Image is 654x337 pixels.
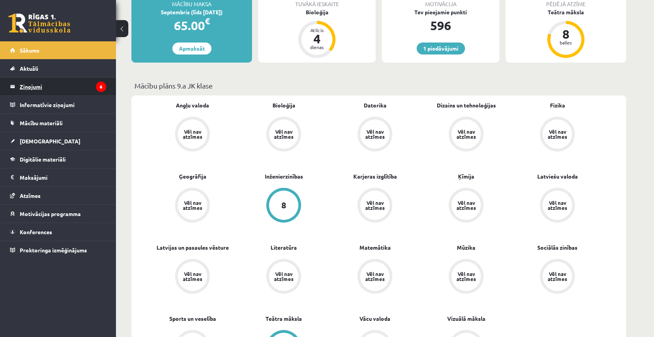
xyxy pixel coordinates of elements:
div: Vēl nav atzīmes [455,200,477,210]
a: Mācību materiāli [10,114,106,132]
p: Mācību plāns 9.a JK klase [135,80,623,91]
a: Aktuāli [10,60,106,77]
div: Vēl nav atzīmes [273,271,295,281]
span: [DEMOGRAPHIC_DATA] [20,138,80,145]
div: Vēl nav atzīmes [455,271,477,281]
a: Datorika [364,101,387,109]
a: Vēl nav atzīmes [421,188,512,224]
a: Vēl nav atzīmes [329,188,421,224]
div: Vēl nav atzīmes [547,129,568,139]
a: Vēl nav atzīmes [147,117,238,153]
a: Vizuālā māksla [447,315,485,323]
a: Bioloģija Atlicis 4 dienas [258,8,376,59]
a: Vēl nav atzīmes [421,117,512,153]
div: 8 [554,28,577,40]
a: Apmaksāt [172,43,211,54]
div: 65.00 [131,16,252,35]
a: Vēl nav atzīmes [147,259,238,295]
span: Konferences [20,228,52,235]
div: Vēl nav atzīmes [364,200,386,210]
legend: Informatīvie ziņojumi [20,96,106,114]
div: Vēl nav atzīmes [182,129,203,139]
a: Angļu valoda [176,101,209,109]
a: Vēl nav atzīmes [512,259,603,295]
a: [DEMOGRAPHIC_DATA] [10,132,106,150]
a: Latvijas un pasaules vēsture [157,243,229,252]
div: Teātra māksla [506,8,626,16]
i: 6 [96,82,106,92]
div: dienas [305,45,329,49]
a: Atzīmes [10,187,106,204]
a: Vēl nav atzīmes [421,259,512,295]
a: Rīgas 1. Tālmācības vidusskola [9,14,70,33]
div: Vēl nav atzīmes [182,200,203,210]
a: Vācu valoda [359,315,390,323]
span: € [205,15,210,27]
div: Vēl nav atzīmes [547,200,568,210]
div: Septembris (līdz [DATE]) [131,8,252,16]
a: Vēl nav atzīmes [329,117,421,153]
a: Vēl nav atzīmes [329,259,421,295]
span: Mācību materiāli [20,119,63,126]
legend: Ziņojumi [20,78,106,95]
a: Sociālās zinības [537,243,577,252]
a: Ziņojumi6 [10,78,106,95]
legend: Maksājumi [20,168,106,186]
a: Proktoringa izmēģinājums [10,241,106,259]
a: Vēl nav atzīmes [512,188,603,224]
a: Teātra māksla [266,315,302,323]
a: Maksājumi [10,168,106,186]
a: Mūzika [457,243,475,252]
span: Digitālie materiāli [20,156,66,163]
span: Proktoringa izmēģinājums [20,247,87,254]
a: Sākums [10,41,106,59]
a: Vēl nav atzīmes [238,117,329,153]
a: Latviešu valoda [537,172,578,180]
a: Karjeras izglītība [353,172,397,180]
div: Vēl nav atzīmes [364,129,386,139]
div: Atlicis [305,28,329,32]
div: Tev pieejamie punkti [382,8,499,16]
div: Bioloģija [258,8,376,16]
a: 1 piedāvājumi [417,43,465,54]
div: Vēl nav atzīmes [182,271,203,281]
div: balles [554,40,577,45]
a: 8 [238,188,329,224]
a: Matemātika [359,243,391,252]
span: Atzīmes [20,192,41,199]
div: Vēl nav atzīmes [547,271,568,281]
a: Informatīvie ziņojumi [10,96,106,114]
a: Digitālie materiāli [10,150,106,168]
a: Fizika [550,101,565,109]
span: Aktuāli [20,65,38,72]
span: Sākums [20,47,39,54]
div: 4 [305,32,329,45]
a: Vēl nav atzīmes [147,188,238,224]
a: Literatūra [271,243,297,252]
a: Ķīmija [458,172,474,180]
a: Motivācijas programma [10,205,106,223]
a: Dizains un tehnoloģijas [437,101,496,109]
div: Vēl nav atzīmes [455,129,477,139]
a: Ģeogrāfija [179,172,206,180]
a: Vēl nav atzīmes [238,259,329,295]
a: Teātra māksla 8 balles [506,8,626,59]
a: Konferences [10,223,106,241]
div: Vēl nav atzīmes [273,129,295,139]
a: Vēl nav atzīmes [512,117,603,153]
a: Bioloģija [272,101,295,109]
div: 596 [382,16,499,35]
a: Inženierzinības [265,172,303,180]
div: 8 [281,201,286,209]
div: Vēl nav atzīmes [364,271,386,281]
a: Sports un veselība [169,315,216,323]
span: Motivācijas programma [20,210,81,217]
